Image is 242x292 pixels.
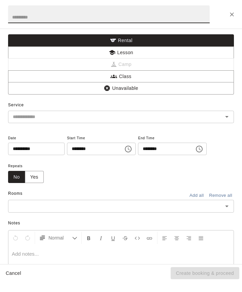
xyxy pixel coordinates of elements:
[183,232,195,244] button: Right Align
[8,171,44,183] div: outlined button group
[8,171,25,183] button: No
[8,59,234,71] span: Camps can only be created in the Services page
[36,232,80,244] button: Formatting Options
[8,70,234,83] button: Class
[195,232,207,244] button: Justify Align
[95,232,107,244] button: Format Italics
[186,190,207,201] button: Add all
[8,46,234,59] button: Lesson
[119,232,131,244] button: Format Strikethrough
[222,202,232,211] button: Open
[107,232,119,244] button: Format Underline
[8,218,234,229] span: Notes
[8,103,24,107] span: Service
[8,82,234,95] button: Unavailable
[48,234,72,241] span: Normal
[222,112,232,121] button: Open
[83,232,95,244] button: Format Bold
[8,34,234,47] button: Rental
[3,267,24,280] button: Cancel
[207,190,234,201] button: Remove all
[138,134,207,143] span: End Time
[159,232,170,244] button: Left Align
[8,162,49,171] span: Repeats
[8,143,60,155] input: Choose date, selected date is Sep 17, 2025
[144,232,155,244] button: Insert Link
[8,134,65,143] span: Date
[22,232,33,244] button: Redo
[171,232,182,244] button: Center Align
[193,142,206,156] button: Choose time, selected time is 3:00 PM
[226,8,238,21] button: Close
[8,191,23,196] span: Rooms
[10,232,21,244] button: Undo
[25,171,44,183] button: Yes
[122,142,135,156] button: Choose time, selected time is 2:45 PM
[67,134,136,143] span: Start Time
[132,232,143,244] button: Insert Code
